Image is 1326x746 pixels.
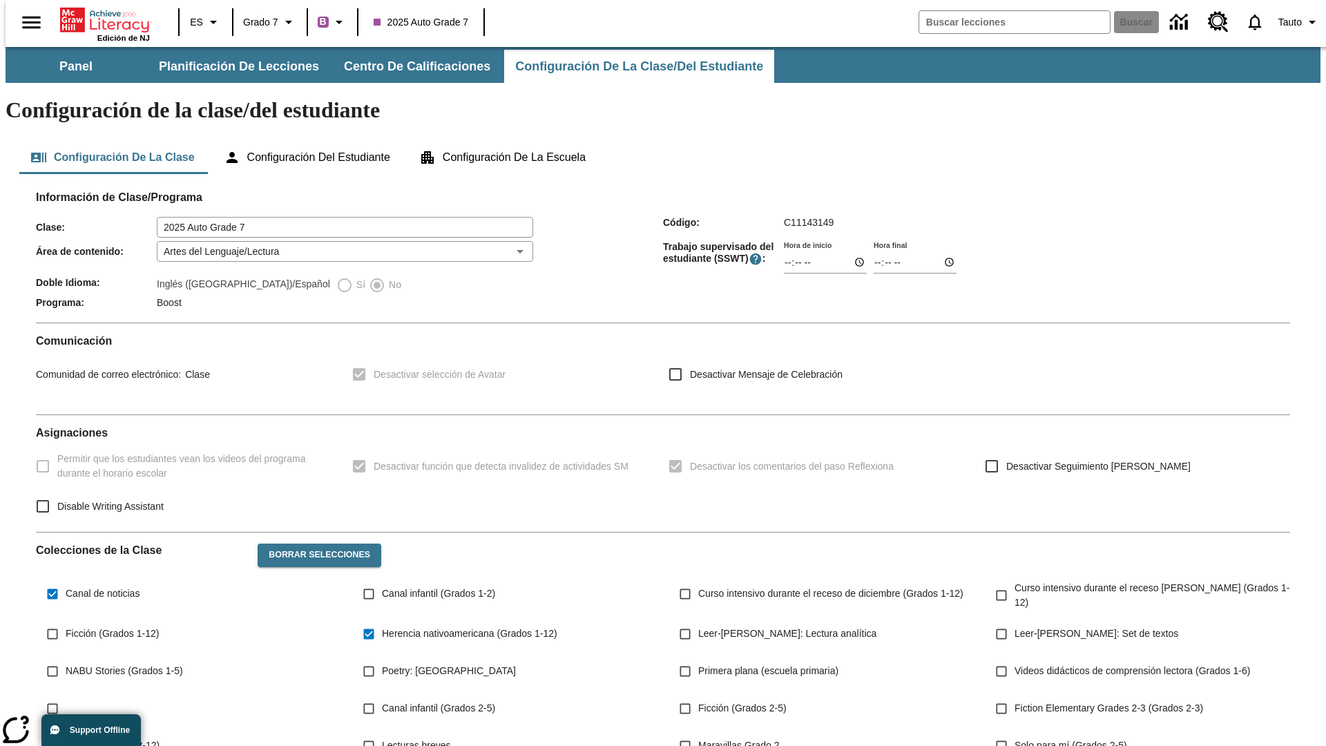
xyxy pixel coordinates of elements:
[6,47,1320,83] div: Subbarra de navegación
[36,426,1290,521] div: Asignaciones
[157,217,533,238] input: Clase
[6,50,776,83] div: Subbarra de navegación
[57,452,330,481] span: Permitir que los estudiantes vean los videos del programa durante el horario escolar
[353,278,365,292] span: Sí
[698,586,963,601] span: Curso intensivo durante el receso de diciembre (Grados 1-12)
[382,586,495,601] span: Canal infantil (Grados 1-2)
[36,426,1290,439] h2: Asignaciones
[749,252,762,266] button: El Tiempo Supervisado de Trabajo Estudiantil es el período durante el cual los estudiantes pueden...
[36,544,247,557] h2: Colecciones de la Clase
[919,11,1110,33] input: Buscar campo
[60,6,150,34] a: Portada
[36,334,1290,403] div: Comunicación
[663,217,784,228] span: Código :
[190,15,203,30] span: ES
[1015,701,1203,716] span: Fiction Elementary Grades 2-3 (Grados 2-3)
[698,701,787,716] span: Ficción (Grados 2-5)
[36,334,1290,347] h2: Comunicación
[374,15,469,30] span: 2025 Auto Grade 7
[1162,3,1200,41] a: Centro de información
[36,369,181,380] span: Comunidad de correo electrónico :
[333,50,501,83] button: Centro de calificaciones
[36,191,1290,204] h2: Información de Clase/Programa
[97,34,150,42] span: Edición de NJ
[19,141,206,174] button: Configuración de la clase
[784,240,832,250] label: Hora de inicio
[1200,3,1237,41] a: Centro de recursos, Se abrirá en una pestaña nueva.
[184,10,228,35] button: Lenguaje: ES, Selecciona un idioma
[36,297,157,308] span: Programa :
[382,701,495,716] span: Canal infantil (Grados 2-5)
[181,369,210,380] span: Clase
[57,499,164,514] span: Disable Writing Assistant
[66,664,183,678] span: NABU Stories (Grados 1-5)
[6,97,1320,123] h1: Configuración de la clase/del estudiante
[1237,4,1273,40] a: Notificaciones
[148,50,330,83] button: Planificación de lecciones
[157,241,533,262] div: Artes del Lenguaje/Lectura
[1015,664,1250,678] span: Videos didácticos de comprensión lectora (Grados 1-6)
[19,141,1307,174] div: Configuración de la clase/del estudiante
[385,278,401,292] span: No
[382,664,516,678] span: Poetry: [GEOGRAPHIC_DATA]
[41,714,141,746] button: Support Offline
[320,13,327,30] span: B
[213,141,401,174] button: Configuración del estudiante
[36,246,157,257] span: Área de contenido :
[238,10,302,35] button: Grado: Grado 7, Elige un grado
[36,277,157,288] span: Doble Idioma :
[157,277,330,294] label: Inglés ([GEOGRAPHIC_DATA])/Español
[374,367,506,382] span: Desactivar selección de Avatar
[1006,459,1191,474] span: Desactivar Seguimiento [PERSON_NAME]
[408,141,597,174] button: Configuración de la escuela
[690,367,843,382] span: Desactivar Mensaje de Celebración
[312,10,353,35] button: Boost El color de la clase es morado/púrpura. Cambiar el color de la clase.
[698,664,838,678] span: Primera plana (escuela primaria)
[11,2,52,43] button: Abrir el menú lateral
[1278,15,1302,30] span: Tauto
[874,240,907,250] label: Hora final
[1273,10,1326,35] button: Perfil/Configuración
[690,459,894,474] span: Desactivar los comentarios del paso Reflexiona
[663,241,784,266] span: Trabajo supervisado del estudiante (SSWT) :
[1015,581,1290,610] span: Curso intensivo durante el receso [PERSON_NAME] (Grados 1-12)
[243,15,278,30] span: Grado 7
[36,222,157,233] span: Clase :
[36,204,1290,312] div: Información de Clase/Programa
[374,459,628,474] span: Desactivar función que detecta invalidez de actividades SM
[157,297,182,308] span: Boost
[7,50,145,83] button: Panel
[1015,627,1178,641] span: Leer-[PERSON_NAME]: Set de textos
[60,5,150,42] div: Portada
[784,217,834,228] span: C11143149
[258,544,381,567] button: Borrar selecciones
[66,586,140,601] span: Canal de noticias
[70,725,130,735] span: Support Offline
[382,627,557,641] span: Herencia nativoamericana (Grados 1-12)
[504,50,774,83] button: Configuración de la clase/del estudiante
[698,627,876,641] span: Leer-[PERSON_NAME]: Lectura analítica
[66,627,159,641] span: Ficción (Grados 1-12)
